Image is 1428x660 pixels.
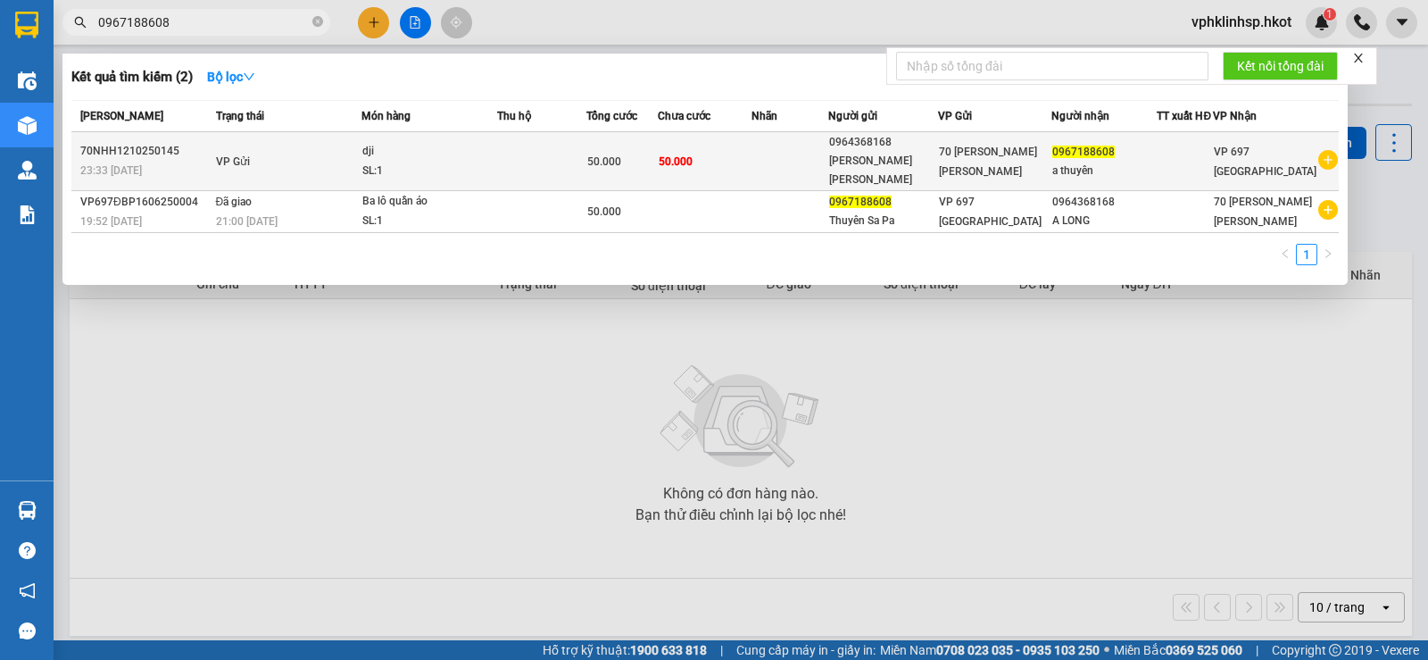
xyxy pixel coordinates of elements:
[587,155,621,168] span: 50.000
[1052,193,1156,212] div: 0964368168
[586,110,637,122] span: Tổng cước
[362,142,496,162] div: dji
[1274,244,1296,265] li: Previous Page
[80,164,142,177] span: 23:33 [DATE]
[71,68,193,87] h3: Kết quả tìm kiếm ( 2 )
[829,133,937,152] div: 0964368168
[1237,56,1324,76] span: Kết nối tổng đài
[361,110,411,122] span: Món hàng
[216,110,264,122] span: Trạng thái
[80,110,163,122] span: [PERSON_NAME]
[587,205,621,218] span: 50.000
[658,110,710,122] span: Chưa cước
[80,142,211,161] div: 70NHH1210250145
[829,212,937,230] div: Thuyên Sa Pa
[312,14,323,31] span: close-circle
[896,52,1208,80] input: Nhập số tổng đài
[1052,146,1115,158] span: 0967188608
[362,162,496,181] div: SL: 1
[497,110,531,122] span: Thu hộ
[829,196,892,208] span: 0967188608
[751,110,777,122] span: Nhãn
[18,205,37,224] img: solution-icon
[828,110,877,122] span: Người gửi
[1274,244,1296,265] button: left
[939,196,1042,228] span: VP 697 [GEOGRAPHIC_DATA]
[1214,146,1316,178] span: VP 697 [GEOGRAPHIC_DATA]
[1213,110,1257,122] span: VP Nhận
[19,622,36,639] span: message
[1052,162,1156,180] div: a thuyên
[18,71,37,90] img: warehouse-icon
[1214,196,1312,228] span: 70 [PERSON_NAME] [PERSON_NAME]
[1052,212,1156,230] div: A LONG
[80,215,142,228] span: 19:52 [DATE]
[1323,248,1333,259] span: right
[216,155,250,168] span: VP Gửi
[1280,248,1291,259] span: left
[80,193,211,212] div: VP697ĐBP1606250004
[216,196,253,208] span: Đã giao
[74,16,87,29] span: search
[659,155,693,168] span: 50.000
[1317,244,1339,265] li: Next Page
[19,582,36,599] span: notification
[362,192,496,212] div: Ba lô quần áo
[1318,200,1338,220] span: plus-circle
[1352,52,1365,64] span: close
[216,215,278,228] span: 21:00 [DATE]
[15,12,38,38] img: logo-vxr
[1297,245,1316,264] a: 1
[938,110,972,122] span: VP Gửi
[1157,110,1211,122] span: TT xuất HĐ
[1318,150,1338,170] span: plus-circle
[98,13,309,32] input: Tìm tên, số ĐT hoặc mã đơn
[207,70,255,84] strong: Bộ lọc
[1051,110,1109,122] span: Người nhận
[18,501,37,520] img: warehouse-icon
[18,161,37,180] img: warehouse-icon
[829,152,937,189] div: [PERSON_NAME] [PERSON_NAME]
[1317,244,1339,265] button: right
[18,116,37,135] img: warehouse-icon
[1223,52,1338,80] button: Kết nối tổng đài
[939,146,1037,178] span: 70 [PERSON_NAME] [PERSON_NAME]
[1296,244,1317,265] li: 1
[243,71,255,83] span: down
[312,16,323,27] span: close-circle
[193,63,270,91] button: Bộ lọcdown
[362,212,496,231] div: SL: 1
[19,542,36,559] span: question-circle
